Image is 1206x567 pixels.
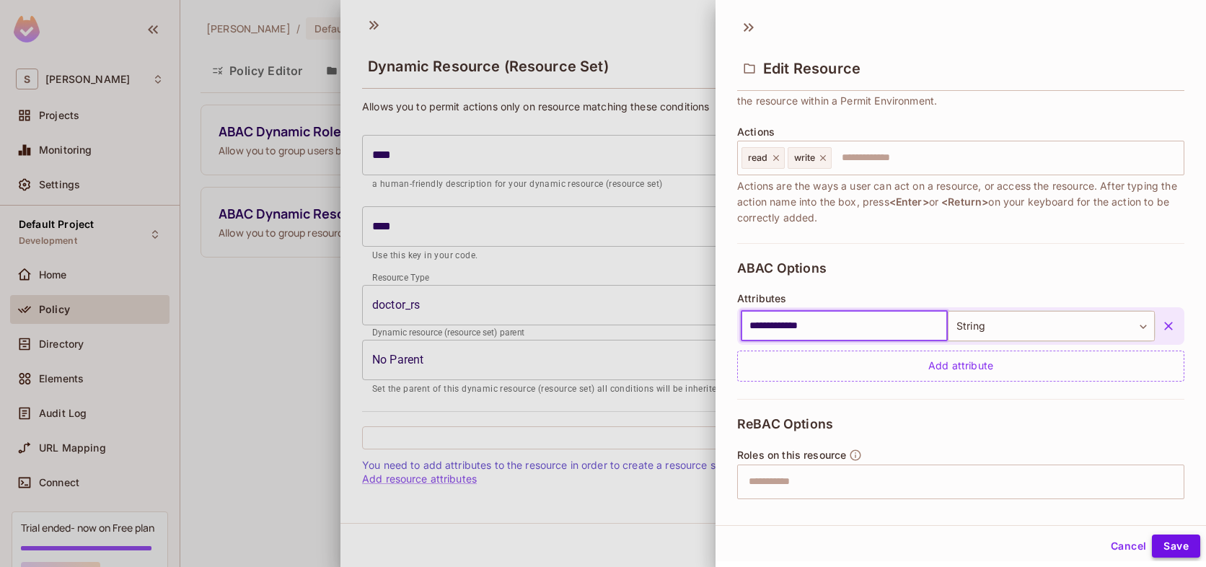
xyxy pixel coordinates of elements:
span: write [794,152,816,164]
span: Edit Resource [763,60,861,77]
span: ABAC Options [737,261,827,276]
span: <Return> [941,195,988,208]
span: <Enter> [889,195,929,208]
span: After typing the role name into the box, press or on your keyboard for the role to be correctly a... [737,502,1184,534]
div: write [788,147,832,169]
span: Actions are the ways a user can act on a resource, or access the resource. After typing the actio... [737,178,1184,226]
span: <Return> [1009,504,1056,516]
div: read [741,147,785,169]
span: Attributes [737,293,787,304]
span: ReBAC Options [737,417,833,431]
div: Add attribute [737,351,1184,382]
div: String [948,311,1155,341]
span: read [748,152,768,164]
button: Cancel [1105,535,1152,558]
button: Save [1152,535,1200,558]
span: <Enter> [957,504,997,516]
span: Actions [737,126,775,138]
span: Roles on this resource [737,449,846,461]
